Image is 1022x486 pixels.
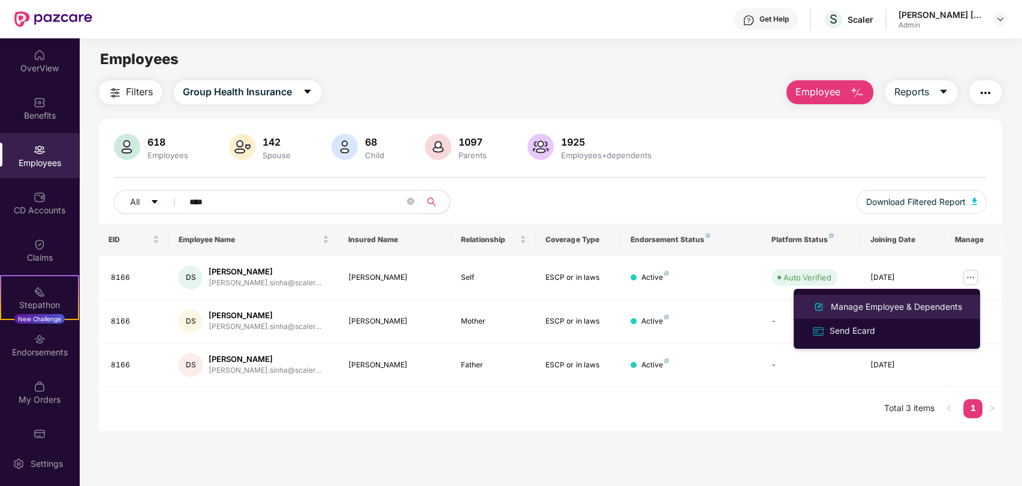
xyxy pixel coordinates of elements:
[885,80,957,104] button: Reportscaret-down
[963,399,982,418] li: 1
[183,84,292,99] span: Group Health Insurance
[786,80,873,104] button: Employee
[706,233,710,238] img: svg+xml;base64,PHN2ZyB4bWxucz0iaHR0cDovL3d3dy53My5vcmcvMjAwMC9zdmciIHdpZHRoPSI4IiBoZWlnaHQ9IjgiIH...
[545,272,611,283] div: ESCP or in laws
[260,136,293,148] div: 142
[961,268,980,287] img: manageButton
[963,399,982,417] a: 1
[894,84,929,99] span: Reports
[209,365,321,376] div: [PERSON_NAME].sinha@scaler...
[536,224,620,256] th: Coverage Type
[461,235,517,244] span: Relationship
[34,286,46,298] img: svg+xml;base64,PHN2ZyB4bWxucz0iaHR0cDovL3d3dy53My5vcmcvMjAwMC9zdmciIHdpZHRoPSIyMSIgaGVpZ2h0PSIyMC...
[899,9,982,20] div: [PERSON_NAME] [PERSON_NAME]
[425,134,451,160] img: svg+xml;base64,PHN2ZyB4bWxucz0iaHR0cDovL3d3dy53My5vcmcvMjAwMC9zdmciIHhtbG5zOnhsaW5rPSJodHRwOi8vd3...
[260,150,293,160] div: Spouse
[829,233,834,238] img: svg+xml;base64,PHN2ZyB4bWxucz0iaHR0cDovL3d3dy53My5vcmcvMjAwMC9zdmciIHdpZHRoPSI4IiBoZWlnaHQ9IjgiIH...
[939,399,958,418] button: left
[114,190,187,214] button: Allcaret-down
[771,235,851,244] div: Platform Status
[100,50,179,68] span: Employees
[884,399,934,418] li: Total 3 items
[229,134,255,160] img: svg+xml;base64,PHN2ZyB4bWxucz0iaHR0cDovL3d3dy53My5vcmcvMjAwMC9zdmciIHhtbG5zOnhsaW5rPSJodHRwOi8vd3...
[174,80,321,104] button: Group Health Insurancecaret-down
[209,321,321,333] div: [PERSON_NAME].sinha@scaler...
[1,299,78,311] div: Stepathon
[27,458,67,470] div: Settings
[978,86,993,100] img: svg+xml;base64,PHN2ZyB4bWxucz0iaHR0cDovL3d3dy53My5vcmcvMjAwMC9zdmciIHdpZHRoPSIyNCIgaGVpZ2h0PSIyNC...
[34,49,46,61] img: svg+xml;base64,PHN2ZyBpZD0iSG9tZSIgeG1sbnM9Imh0dHA6Ly93d3cudzMub3JnLzIwMDAvc3ZnIiB3aWR0aD0iMjAiIG...
[150,198,159,207] span: caret-down
[759,14,789,24] div: Get Help
[812,300,826,314] img: svg+xml;base64,PHN2ZyB4bWxucz0iaHR0cDovL3d3dy53My5vcmcvMjAwMC9zdmciIHhtbG5zOnhsaW5rPSJodHRwOi8vd3...
[348,272,442,283] div: [PERSON_NAME]
[664,358,669,363] img: svg+xml;base64,PHN2ZyB4bWxucz0iaHR0cDovL3d3dy53My5vcmcvMjAwMC9zdmciIHdpZHRoPSI4IiBoZWlnaHQ9IjgiIH...
[631,235,752,244] div: Endorsement Status
[111,316,160,327] div: 8166
[641,272,669,283] div: Active
[899,20,982,30] div: Admin
[866,195,966,209] span: Download Filtered Report
[331,134,358,160] img: svg+xml;base64,PHN2ZyB4bWxucz0iaHR0cDovL3d3dy53My5vcmcvMjAwMC9zdmciIHhtbG5zOnhsaW5rPSJodHRwOi8vd3...
[34,381,46,393] img: svg+xml;base64,PHN2ZyBpZD0iTXlfT3JkZXJzIiBkYXRhLW5hbWU9Ik15IE9yZGVycyIgeG1sbnM9Imh0dHA6Ly93d3cudz...
[945,405,952,412] span: left
[34,333,46,345] img: svg+xml;base64,PHN2ZyBpZD0iRW5kb3JzZW1lbnRzIiB4bWxucz0iaHR0cDovL3d3dy53My5vcmcvMjAwMC9zdmciIHdpZH...
[303,87,312,98] span: caret-down
[108,235,151,244] span: EID
[870,272,936,283] div: [DATE]
[451,224,536,256] th: Relationship
[795,84,840,99] span: Employee
[559,150,654,160] div: Employees+dependents
[34,428,46,440] img: svg+xml;base64,PHN2ZyBpZD0iUGF6Y2FyZCIgeG1sbnM9Imh0dHA6Ly93d3cudzMub3JnLzIwMDAvc3ZnIiB3aWR0aD0iMj...
[407,197,414,208] span: close-circle
[762,343,861,387] td: -
[982,399,1002,418] li: Next Page
[664,271,669,276] img: svg+xml;base64,PHN2ZyB4bWxucz0iaHR0cDovL3d3dy53My5vcmcvMjAwMC9zdmciIHdpZHRoPSI4IiBoZWlnaHQ9IjgiIH...
[126,84,153,99] span: Filters
[145,136,191,148] div: 618
[783,271,831,283] div: Auto Verified
[461,316,526,327] div: Mother
[111,360,160,371] div: 8166
[420,190,450,214] button: search
[407,198,414,205] span: close-circle
[982,399,1002,418] button: right
[363,150,387,160] div: Child
[114,134,140,160] img: svg+xml;base64,PHN2ZyB4bWxucz0iaHR0cDovL3d3dy53My5vcmcvMjAwMC9zdmciIHhtbG5zOnhsaW5rPSJodHRwOi8vd3...
[545,316,611,327] div: ESCP or in laws
[945,224,1002,256] th: Manage
[209,277,321,289] div: [PERSON_NAME].sinha@scaler...
[830,12,837,26] span: S
[14,11,92,27] img: New Pazcare Logo
[179,309,203,333] div: DS
[348,360,442,371] div: [PERSON_NAME]
[34,96,46,108] img: svg+xml;base64,PHN2ZyBpZD0iQmVuZWZpdHMiIHhtbG5zPSJodHRwOi8vd3d3LnczLm9yZy8yMDAwL3N2ZyIgd2lkdGg9Ij...
[209,266,321,277] div: [PERSON_NAME]
[145,150,191,160] div: Employees
[812,325,825,338] img: svg+xml;base64,PHN2ZyB4bWxucz0iaHR0cDovL3d3dy53My5vcmcvMjAwMC9zdmciIHdpZHRoPSIxNiIgaGVpZ2h0PSIxNi...
[111,272,160,283] div: 8166
[641,360,669,371] div: Active
[870,360,936,371] div: [DATE]
[857,190,987,214] button: Download Filtered Report
[848,14,873,25] div: Scaler
[34,191,46,203] img: svg+xml;base64,PHN2ZyBpZD0iQ0RfQWNjb3VudHMiIGRhdGEtbmFtZT0iQ0QgQWNjb3VudHMiIHhtbG5zPSJodHRwOi8vd3...
[850,86,864,100] img: svg+xml;base64,PHN2ZyB4bWxucz0iaHR0cDovL3d3dy53My5vcmcvMjAwMC9zdmciIHhtbG5zOnhsaW5rPSJodHRwOi8vd3...
[664,315,669,319] img: svg+xml;base64,PHN2ZyB4bWxucz0iaHR0cDovL3d3dy53My5vcmcvMjAwMC9zdmciIHdpZHRoPSI4IiBoZWlnaHQ9IjgiIH...
[939,399,958,418] li: Previous Page
[827,324,878,337] div: Send Ecard
[641,316,669,327] div: Active
[762,300,861,343] td: -
[99,80,162,104] button: Filters
[972,198,978,205] img: svg+xml;base64,PHN2ZyB4bWxucz0iaHR0cDovL3d3dy53My5vcmcvMjAwMC9zdmciIHhtbG5zOnhsaW5rPSJodHRwOi8vd3...
[461,360,526,371] div: Father
[339,224,451,256] th: Insured Name
[130,195,140,209] span: All
[527,134,554,160] img: svg+xml;base64,PHN2ZyB4bWxucz0iaHR0cDovL3d3dy53My5vcmcvMjAwMC9zdmciIHhtbG5zOnhsaW5rPSJodHRwOi8vd3...
[461,272,526,283] div: Self
[363,136,387,148] div: 68
[108,86,122,100] img: svg+xml;base64,PHN2ZyB4bWxucz0iaHR0cDovL3d3dy53My5vcmcvMjAwMC9zdmciIHdpZHRoPSIyNCIgaGVpZ2h0PSIyNC...
[179,353,203,377] div: DS
[420,197,444,207] span: search
[179,235,319,244] span: Employee Name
